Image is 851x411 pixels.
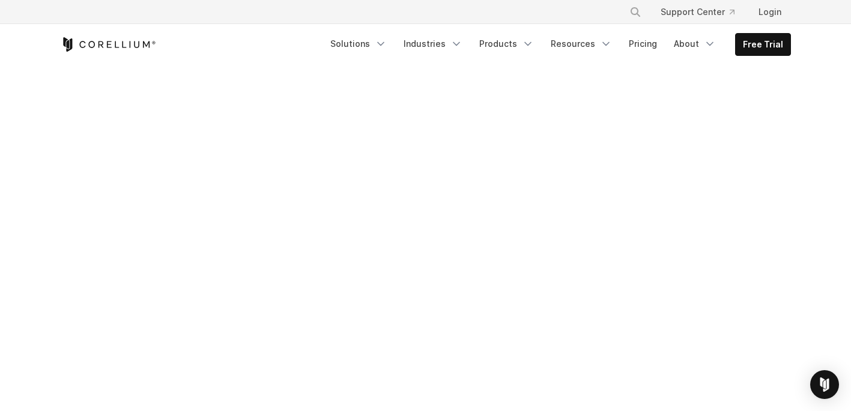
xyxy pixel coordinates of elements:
a: Login [749,1,791,23]
button: Search [625,1,646,23]
div: Navigation Menu [323,33,791,56]
a: Industries [396,33,470,55]
a: Resources [544,33,619,55]
a: About [667,33,723,55]
div: Navigation Menu [615,1,791,23]
div: Open Intercom Messenger [810,370,839,399]
a: Solutions [323,33,394,55]
a: Pricing [622,33,664,55]
a: Support Center [651,1,744,23]
a: Corellium Home [61,37,156,52]
a: Products [472,33,541,55]
a: Free Trial [736,34,790,55]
